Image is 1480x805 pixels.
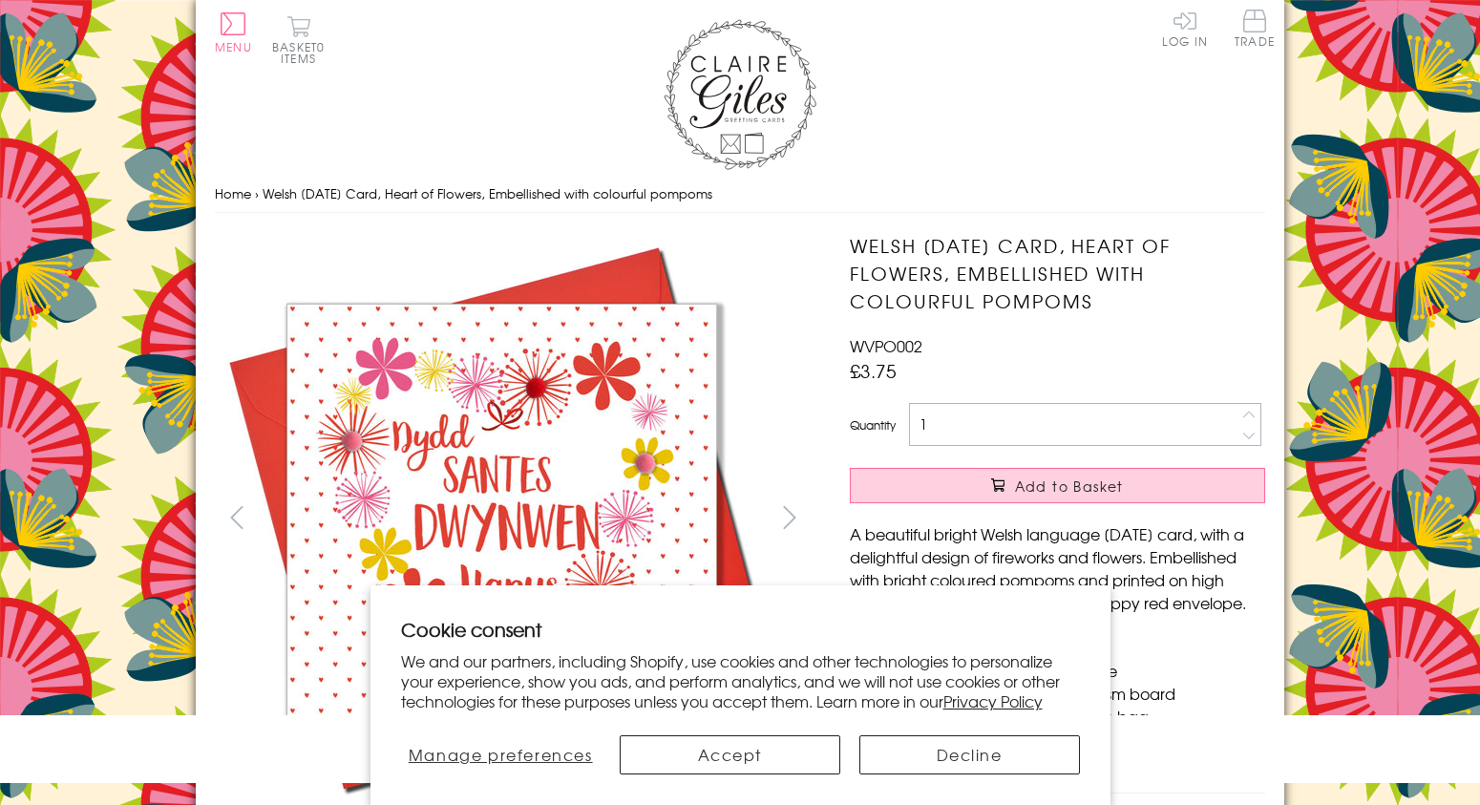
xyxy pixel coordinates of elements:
[1015,477,1124,496] span: Add to Basket
[215,175,1265,214] nav: breadcrumbs
[401,651,1080,710] p: We and our partners, including Shopify, use cookies and other technologies to personalize your ex...
[215,38,252,55] span: Menu
[850,232,1265,314] h1: Welsh [DATE] Card, Heart of Flowers, Embellished with colourful pompoms
[400,735,600,774] button: Manage preferences
[769,496,812,539] button: next
[812,232,1385,805] img: Welsh Valentine's Day Card, Heart of Flowers, Embellished with colourful pompoms
[664,19,816,170] img: Claire Giles Greetings Cards
[850,334,922,357] span: WVPO002
[850,357,897,384] span: £3.75
[850,468,1265,503] button: Add to Basket
[272,15,325,64] button: Basket0 items
[255,184,259,202] span: ›
[215,12,252,53] button: Menu
[215,184,251,202] a: Home
[859,735,1080,774] button: Decline
[215,232,788,805] img: Welsh Valentine's Day Card, Heart of Flowers, Embellished with colourful pompoms
[943,689,1043,712] a: Privacy Policy
[1235,10,1275,51] a: Trade
[281,38,325,67] span: 0 items
[401,616,1080,643] h2: Cookie consent
[1162,10,1208,47] a: Log In
[620,735,840,774] button: Accept
[215,496,258,539] button: prev
[1235,10,1275,47] span: Trade
[850,416,896,434] label: Quantity
[409,743,593,766] span: Manage preferences
[850,522,1265,614] p: A beautiful bright Welsh language [DATE] card, with a delightful design of fireworks and flowers....
[263,184,712,202] span: Welsh [DATE] Card, Heart of Flowers, Embellished with colourful pompoms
